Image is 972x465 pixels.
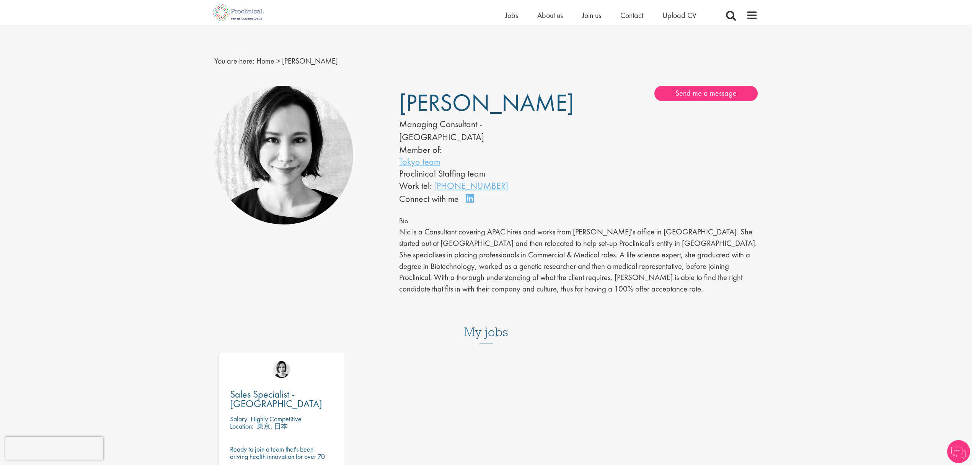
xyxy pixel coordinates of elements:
[662,10,696,20] a: Upload CV
[276,56,280,66] span: >
[582,10,601,20] a: Join us
[399,180,432,192] span: Work tel:
[620,10,643,20] a: Contact
[399,167,555,179] li: Proclinical Staffing team
[399,216,408,226] span: Bio
[505,10,518,20] a: Jobs
[230,414,247,423] span: Salary
[214,56,254,66] span: You are here:
[434,180,508,192] a: [PHONE_NUMBER]
[947,440,970,463] img: Chatbot
[214,326,758,339] h3: My jobs
[230,390,333,409] a: Sales Specialist - [GEOGRAPHIC_DATA]
[399,226,758,295] p: Nic is a Consultant covering APAC hires and works from [PERSON_NAME]'s office in [GEOGRAPHIC_DATA...
[654,86,758,101] a: Send me a message
[230,422,253,431] span: Location:
[399,87,574,118] span: [PERSON_NAME]
[282,56,338,66] span: [PERSON_NAME]
[273,361,290,378] img: Nic Choa
[5,437,103,460] iframe: reCAPTCHA
[399,144,442,156] label: Member of:
[537,10,563,20] a: About us
[214,86,353,225] img: Nic Choa
[230,388,322,410] span: Sales Specialist - [GEOGRAPHIC_DATA]
[251,414,302,423] p: Highly Competitive
[399,118,555,144] div: Managing Consultant - [GEOGRAPHIC_DATA]
[256,56,274,66] a: breadcrumb link
[399,156,440,167] a: Tokyo team
[257,422,288,431] p: 東京, 日本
